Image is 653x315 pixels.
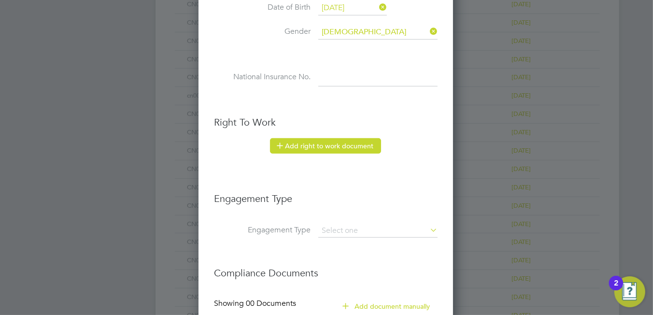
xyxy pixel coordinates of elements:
[270,138,381,154] button: Add right to work document
[214,183,438,205] h3: Engagement Type
[214,2,311,13] label: Date of Birth
[214,72,311,82] label: National Insurance No.
[246,299,296,308] span: 00 Documents
[614,276,645,307] button: Open Resource Center, 2 new notifications
[614,283,618,296] div: 2
[318,1,387,15] input: Select one
[214,27,311,37] label: Gender
[318,224,438,238] input: Select one
[214,225,311,235] label: Engagement Type
[214,299,298,309] div: Showing
[214,257,438,279] h3: Compliance Documents
[336,299,438,314] button: Add document manually
[318,25,438,40] input: Select one
[214,116,438,129] h3: Right To Work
